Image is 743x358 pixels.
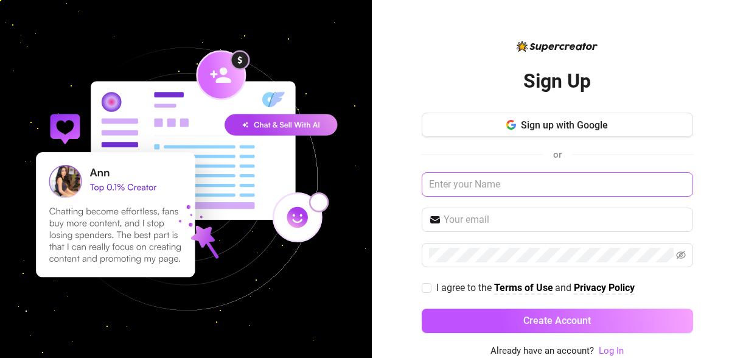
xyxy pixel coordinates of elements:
span: Create Account [523,315,591,326]
a: Log In [599,345,624,356]
span: Sign up with Google [521,119,608,131]
input: Enter your Name [422,172,693,197]
img: logo-BBDzfeDw.svg [517,41,598,52]
a: Privacy Policy [574,282,635,295]
span: I agree to the [436,282,494,293]
h2: Sign Up [523,69,591,94]
strong: Terms of Use [494,282,553,293]
input: Your email [444,212,686,227]
strong: Privacy Policy [574,282,635,293]
button: Sign up with Google [422,113,693,137]
button: Create Account [422,309,693,333]
a: Terms of Use [494,282,553,295]
span: or [553,149,562,160]
span: and [555,282,574,293]
span: eye-invisible [676,250,686,260]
